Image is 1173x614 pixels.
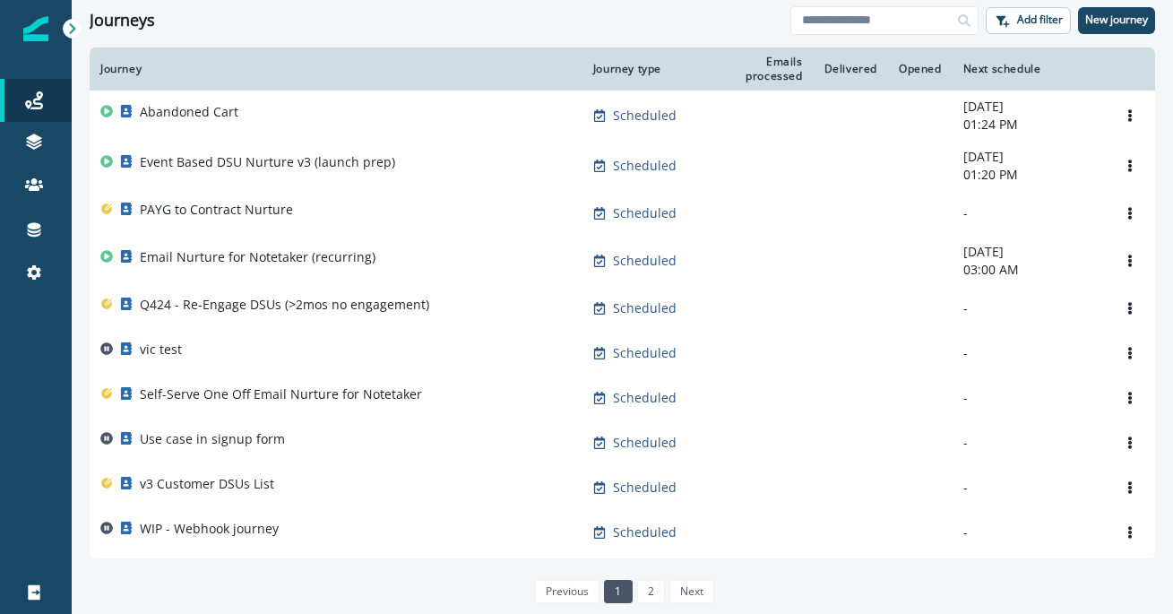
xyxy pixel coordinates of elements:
ul: Pagination [530,580,715,603]
button: Options [1116,247,1144,274]
button: Options [1116,474,1144,501]
p: - [963,479,1094,497]
button: Options [1116,102,1144,129]
a: Event Based DSU Nurture v3 (launch prep)Scheduled-[DATE]01:20 PMOptions [90,141,1155,191]
button: Options [1116,295,1144,322]
a: WIP - Webhook journeyScheduled--Options [90,510,1155,555]
p: Scheduled [613,344,677,362]
p: - [963,344,1094,362]
button: Options [1116,385,1144,411]
div: Journey type [593,62,689,76]
h1: Journeys [90,11,155,30]
p: - [963,523,1094,541]
a: Page 1 is your current page [604,580,632,603]
p: 01:20 PM [963,166,1094,184]
div: Delivered [824,62,877,76]
p: Abandoned Cart [140,103,238,121]
button: Options [1116,340,1144,367]
p: Scheduled [613,523,677,541]
p: - [963,204,1094,222]
p: [DATE] [963,148,1094,166]
p: Use case in signup form [140,430,285,448]
p: Scheduled [613,157,677,175]
p: 01:24 PM [963,116,1094,134]
img: Inflection [23,16,48,41]
p: vic test [140,341,182,359]
a: Next page [669,580,714,603]
button: Options [1116,152,1144,179]
p: [DATE] [963,243,1094,261]
p: Scheduled [613,299,677,317]
a: Email Nurture for Notetaker (recurring)Scheduled-[DATE]03:00 AMOptions [90,236,1155,286]
button: Options [1116,429,1144,456]
p: Email Nurture for Notetaker (recurring) [140,248,375,266]
a: Use case in signup formScheduled--Options [90,420,1155,465]
p: v3 Customer DSUs List [140,475,274,493]
p: Scheduled [613,389,677,407]
div: Next schedule [963,62,1094,76]
button: Add filter [986,7,1071,34]
p: - [963,299,1094,317]
a: Test - Event Based DSU Nurture v3 (new)-NextTryScheduled--Options [90,555,1155,600]
a: vic testScheduled--Options [90,331,1155,376]
p: Scheduled [613,479,677,497]
p: Scheduled [613,434,677,452]
p: WIP - Webhook journey [140,520,279,538]
p: [DATE] [963,98,1094,116]
a: Q424 - Re-Engage DSUs (>2mos no engagement)Scheduled--Options [90,286,1155,331]
p: Add filter [1017,13,1063,26]
p: 03:00 AM [963,261,1094,279]
a: Abandoned CartScheduled-[DATE]01:24 PMOptions [90,91,1155,141]
p: New journey [1085,13,1148,26]
a: v3 Customer DSUs ListScheduled--Options [90,465,1155,510]
button: Options [1116,519,1144,546]
p: - [963,434,1094,452]
a: Self-Serve One Off Email Nurture for NotetakerScheduled--Options [90,376,1155,420]
p: Scheduled [613,107,677,125]
p: Q424 - Re-Engage DSUs (>2mos no engagement) [140,296,429,314]
div: Journey [100,62,572,76]
div: Opened [899,62,942,76]
p: Scheduled [613,252,677,270]
p: PAYG to Contract Nurture [140,201,293,219]
p: Self-Serve One Off Email Nurture for Notetaker [140,385,422,403]
button: New journey [1078,7,1155,34]
a: Page 2 [637,580,665,603]
button: Options [1116,200,1144,227]
div: Emails processed [710,55,802,83]
a: PAYG to Contract NurtureScheduled--Options [90,191,1155,236]
p: - [963,389,1094,407]
p: Scheduled [613,204,677,222]
p: Event Based DSU Nurture v3 (launch prep) [140,153,395,171]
